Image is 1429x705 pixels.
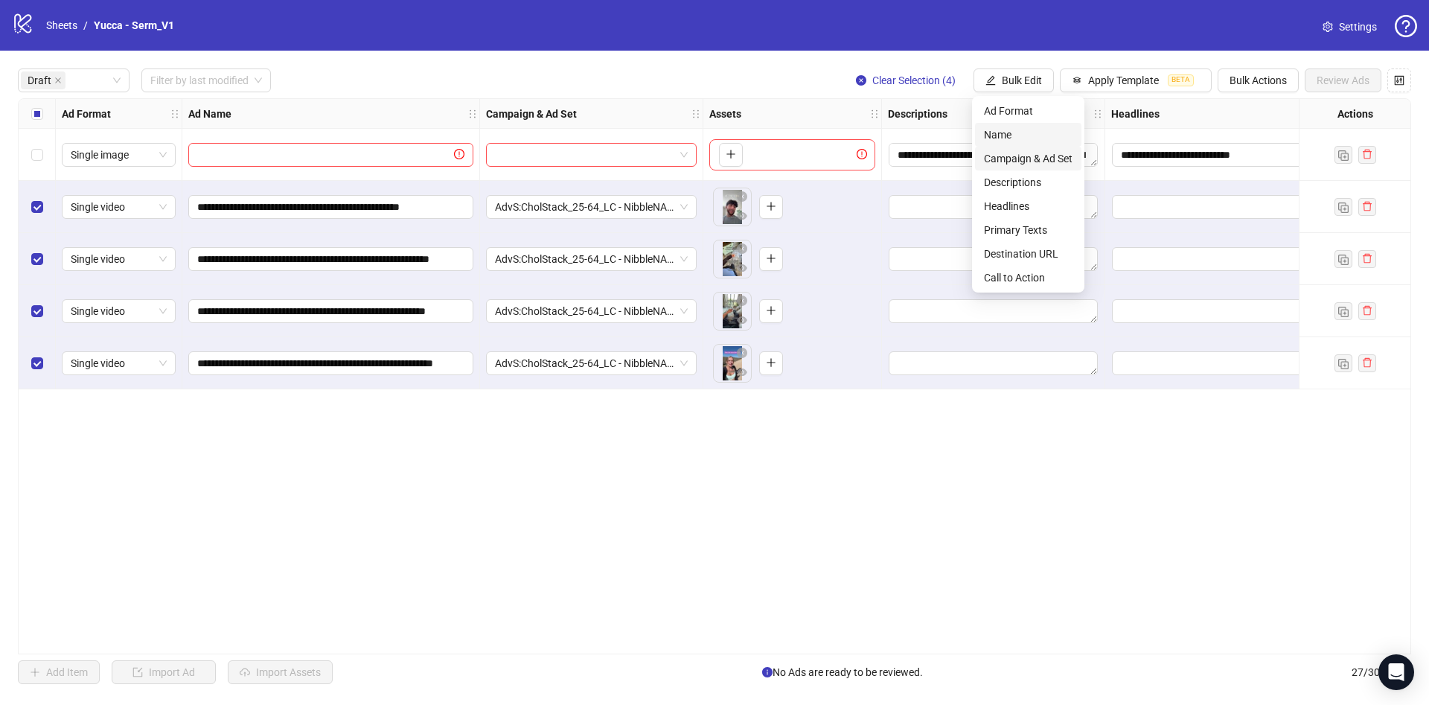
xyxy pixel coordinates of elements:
[766,253,776,264] span: plus
[699,99,703,128] div: Resize Campaign & Ad Set column
[19,129,56,181] div: Select row 1
[180,109,191,119] span: holder
[984,150,1072,167] span: Campaign & Ad Set
[467,109,478,119] span: holder
[1311,15,1389,39] a: Settings
[18,660,100,684] button: Add Item
[984,246,1072,262] span: Destination URL
[737,243,747,254] span: close-circle
[1002,74,1042,86] span: Bulk Edit
[714,293,751,330] img: Asset 1
[1352,664,1411,680] span: 27 / 300 items
[495,352,688,374] span: AdvS:CholStack_25-64_LC - NibbleNADSerm-9.23
[984,174,1072,191] span: Descriptions
[984,127,1072,143] span: Name
[888,351,1099,376] div: Edit values
[1060,68,1212,92] button: Apply TemplateBETA
[1378,654,1414,690] div: Open Intercom Messenger
[737,315,747,325] span: eye
[877,99,881,128] div: Resize Assets column
[228,660,333,684] button: Import Assets
[844,68,968,92] button: Clear Selection (4)
[880,109,890,119] span: holder
[1111,351,1322,376] div: Edit values
[476,99,479,128] div: Resize Ad Name column
[19,337,56,389] div: Select row 5
[1101,99,1104,128] div: Resize Descriptions column
[888,299,1099,324] div: Edit values
[1334,198,1352,216] button: Duplicate
[984,222,1072,238] span: Primary Texts
[71,144,167,166] span: Single image
[766,305,776,316] span: plus
[737,348,747,358] span: close-circle
[170,109,180,119] span: holder
[71,352,167,374] span: Single video
[766,201,776,211] span: plus
[1093,109,1103,119] span: holder
[726,149,736,159] span: plus
[733,293,751,310] button: Delete
[486,106,577,122] strong: Campaign & Ad Set
[714,188,751,226] img: Asset 1
[1394,75,1404,86] span: control
[19,99,56,129] div: Select all rows
[1103,109,1113,119] span: holder
[737,263,747,273] span: eye
[719,143,743,167] button: Add
[766,357,776,368] span: plus
[1395,15,1417,37] span: question-circle
[1168,74,1194,86] span: BETA
[759,299,783,323] button: Add
[495,196,688,218] span: AdvS:CholStack_25-64_LC - NibbleNADSerm-9.23
[1111,299,1322,324] div: Edit values
[71,300,167,322] span: Single video
[478,109,488,119] span: holder
[1334,354,1352,372] button: Duplicate
[737,367,747,377] span: eye
[857,149,872,159] span: exclamation-circle
[737,191,747,202] span: close-circle
[709,106,741,122] strong: Assets
[71,196,167,218] span: Single video
[888,194,1099,220] div: Edit values
[762,667,773,677] span: info-circle
[43,17,80,34] a: Sheets
[759,247,783,271] button: Add
[762,664,923,680] span: No Ads are ready to be reviewed.
[984,198,1072,214] span: Headlines
[112,660,216,684] button: Import Ad
[737,296,747,306] span: close-circle
[872,74,956,86] span: Clear Selection (4)
[1111,106,1160,122] strong: Headlines
[733,208,751,226] button: Preview
[19,233,56,285] div: Select row 3
[888,142,1099,168] div: Edit values
[495,248,688,270] span: AdvS:CholStack_25-64_LC - NibbleNADSerm-9.23
[28,72,51,89] span: Draft
[178,99,182,128] div: Resize Ad Format column
[691,109,701,119] span: holder
[974,68,1054,92] button: Bulk Edit
[19,181,56,233] div: Select row 2
[91,17,177,34] a: Yucca - Serm_V1
[495,300,688,322] span: AdvS:CholStack_25-64_LC - NibbleNADSerm-9.23
[1230,74,1287,86] span: Bulk Actions
[984,103,1072,119] span: Ad Format
[888,106,947,122] strong: Descriptions
[733,312,751,330] button: Preview
[54,77,62,84] span: close
[888,246,1099,272] div: Edit values
[714,345,751,382] img: Asset 1
[1334,250,1352,268] button: Duplicate
[1111,194,1322,220] div: Edit values
[733,260,751,278] button: Preview
[1111,246,1322,272] div: Edit values
[733,188,751,206] button: Delete
[1339,19,1377,35] span: Settings
[1088,74,1159,86] span: Apply Template
[869,109,880,119] span: holder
